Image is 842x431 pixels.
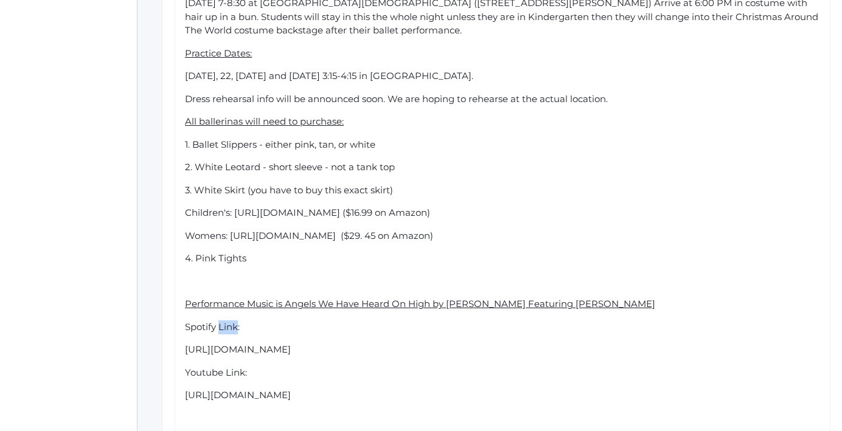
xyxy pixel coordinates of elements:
span: [URL][DOMAIN_NAME] [185,343,291,355]
span: All ballerinas will need to purchase: [185,116,344,127]
span: Womens: [URL][DOMAIN_NAME] ($29. 45 on Amazon) [185,230,433,241]
span: Practice Dates: [185,47,252,59]
span: 4. Pink Tights [185,252,246,264]
span: [URL][DOMAIN_NAME] [185,389,291,401]
span: [DATE], 22, [DATE] and [DATE] 3:15-4:15 in [GEOGRAPHIC_DATA]. [185,70,473,81]
span: 2. White Leotard - short sleeve - not a tank top [185,161,395,173]
span: Performance Music is Angels We Have Heard On High by [PERSON_NAME] Featuring [PERSON_NAME] [185,298,655,309]
span: Youtube Link: [185,367,247,378]
span: Children's: [URL][DOMAIN_NAME] ($16.99 on Amazon) [185,207,430,218]
span: Spotify Link: [185,321,240,333]
span: 3. White Skirt (you have to buy this exact skirt) [185,184,393,196]
span: Dress rehearsal info will be announced soon. We are hoping to rehearse at the actual location. [185,93,608,105]
span: 1. Ballet Slippers - either pink, tan, or white [185,139,375,150]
